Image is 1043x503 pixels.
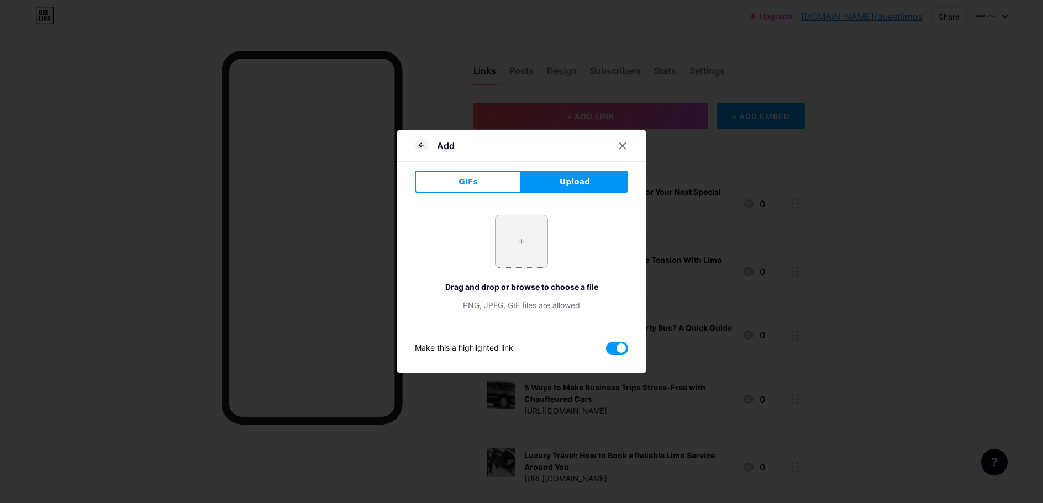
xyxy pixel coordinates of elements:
[415,299,628,311] div: PNG, JPEG, GIF files are allowed
[437,139,455,152] div: Add
[459,176,478,188] span: GIFs
[521,171,628,193] button: Upload
[560,176,590,188] span: Upload
[415,281,628,293] div: Drag and drop or browse to choose a file
[415,342,513,355] div: Make this a highlighted link
[415,171,521,193] button: GIFs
